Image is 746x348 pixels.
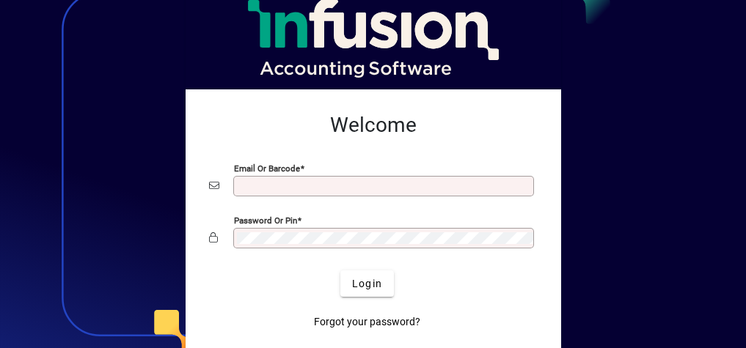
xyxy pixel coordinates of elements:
[308,308,426,335] a: Forgot your password?
[340,270,394,297] button: Login
[234,215,297,226] mat-label: Password or Pin
[352,276,382,292] span: Login
[314,314,420,330] span: Forgot your password?
[209,113,538,138] h2: Welcome
[234,163,300,174] mat-label: Email or Barcode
